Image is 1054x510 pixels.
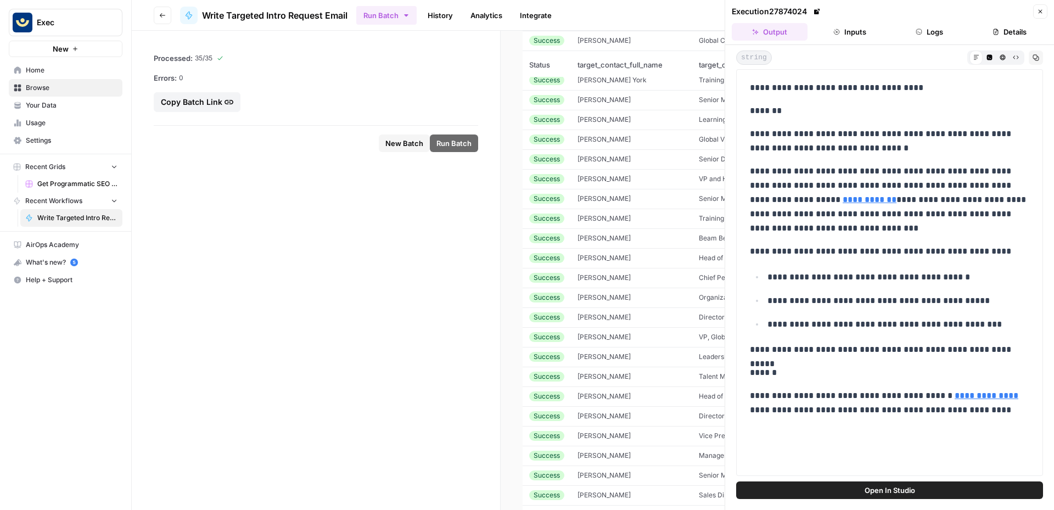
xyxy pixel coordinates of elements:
[9,159,122,175] button: Recent Grids
[161,97,233,108] div: Copy Batch Link
[699,234,744,242] span: Beam Benefits
[578,471,631,479] span: Brian Weishaar
[154,72,478,83] div: 0
[9,41,122,57] button: New
[578,293,631,301] span: Katherine Kreyling
[20,175,122,193] a: Get Programmatic SEO Keyword Ideas
[529,372,564,382] div: Success
[20,209,122,227] a: Write Targeted Intro Request Email
[699,96,915,104] span: Senior Manager of Wireless Internal Comms & Learning Development
[195,53,212,63] span: 35 / 35
[9,97,122,114] a: Your Data
[578,36,631,44] span: Rachelle Carpenter
[37,179,117,189] span: Get Programmatic SEO Keyword Ideas
[72,260,75,265] text: 5
[699,293,821,301] span: Organizational Development Facilitator
[385,138,423,149] span: New Batch
[972,23,1047,41] button: Details
[529,431,564,441] div: Success
[25,196,82,206] span: Recent Workflows
[421,7,459,24] a: History
[578,372,631,380] span: Whitney Worfel Gallant
[699,135,907,143] span: Global VP, Partnerships, Product Enablement, Revenue Enablement
[699,352,844,361] span: Leadership Development and Executive Coach
[699,471,806,479] span: Senior Manager Sales Enablement
[699,372,797,380] span: Talent Management Supervisor
[529,273,564,283] div: Success
[70,259,78,266] a: 5
[379,134,430,152] button: New Batch
[892,23,968,41] button: Logs
[529,490,564,500] div: Success
[578,313,631,321] span: Julianne Snyder
[578,234,631,242] span: Dedra Prester
[26,83,117,93] span: Browse
[699,115,823,124] span: Learning & Organizational Development
[37,17,103,28] span: Exec
[26,275,117,285] span: Help + Support
[9,193,122,209] button: Recent Workflows
[732,6,822,17] div: Execution 27874024
[578,194,631,203] span: Paige McPherson
[865,485,915,496] span: Open In Studio
[699,412,791,420] span: Director of Human Resources
[529,352,564,362] div: Success
[529,134,564,144] div: Success
[578,273,631,282] span: Tamara Ghandour
[53,43,69,54] span: New
[699,333,799,341] span: VP, Global HR Business Partners
[430,134,478,152] button: Run Batch
[436,138,472,149] span: Run Batch
[529,36,564,46] div: Success
[571,53,692,77] th: target_contact_full_name
[523,53,571,77] th: Status
[529,194,564,204] div: Success
[9,114,122,132] a: Usage
[529,253,564,263] div: Success
[9,61,122,79] a: Home
[578,96,631,104] span: Jeffry Eppard
[37,213,117,223] span: Write Targeted Intro Request Email
[26,136,117,145] span: Settings
[529,75,564,85] div: Success
[154,72,177,83] span: Errors:
[26,118,117,128] span: Usage
[699,273,761,282] span: Chief People Officer
[699,431,803,440] span: Vice President Human Resources
[180,7,347,24] a: Write Targeted Intro Request Email
[699,313,801,321] span: Director of HR Business Partners
[578,76,647,84] span: Anderson York
[699,451,835,459] span: Manager, Learning and Leadership Partners
[692,53,903,77] th: target_contact_job_title
[25,162,65,172] span: Recent Grids
[13,13,32,32] img: Exec Logo
[578,155,631,163] span: Luke McCollum
[529,214,564,223] div: Success
[9,79,122,97] a: Browse
[202,9,347,22] span: Write Targeted Intro Request Email
[529,293,564,302] div: Success
[9,236,122,254] a: AirOps Academy
[154,53,193,64] span: Processed:
[578,451,631,459] span: Sonya Martin
[9,271,122,289] button: Help + Support
[529,154,564,164] div: Success
[529,233,564,243] div: Success
[154,92,240,112] button: Copy Batch Link
[529,95,564,105] div: Success
[578,431,631,440] span: Sherri Wagner
[529,451,564,461] div: Success
[9,254,122,271] div: What's new?
[699,491,743,499] span: Sales Director
[578,333,631,341] span: Kendall Smith
[699,76,791,84] span: Training Development Leader
[736,51,772,65] span: string
[699,214,857,222] span: Training and Organizational Development Manager
[578,412,631,420] span: Dana Miller
[529,411,564,421] div: Success
[529,470,564,480] div: Success
[529,312,564,322] div: Success
[529,332,564,342] div: Success
[812,23,888,41] button: Inputs
[578,352,631,361] span: Lori DeLue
